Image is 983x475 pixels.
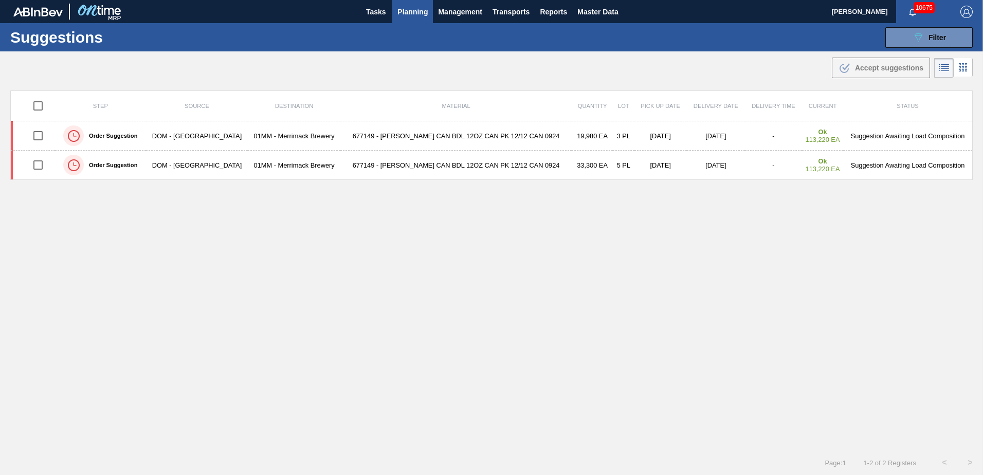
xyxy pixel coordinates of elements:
span: Destination [275,103,313,109]
button: Notifications [896,5,929,19]
div: Card Vision [954,58,973,78]
span: Material [442,103,470,109]
td: [DATE] [687,121,745,151]
span: Tasks [365,6,387,18]
td: 19,980 EA [572,121,613,151]
label: Order Suggestion [84,133,137,139]
strong: Ok [818,128,827,136]
button: Filter [885,27,973,48]
img: Logout [960,6,973,18]
span: Filter [929,33,946,42]
span: 1 - 2 of 2 Registers [862,459,916,467]
span: Quantity [578,103,607,109]
span: 10675 [914,2,935,13]
h1: Suggestions [10,31,193,43]
img: TNhmsLtSVTkK8tSr43FrP2fwEKptu5GPRR3wAAAABJRU5ErkJggg== [13,7,63,16]
td: DOM - [GEOGRAPHIC_DATA] [146,151,248,180]
td: 01MM - Merrimack Brewery [248,151,340,180]
td: 33,300 EA [572,151,613,180]
span: Step [93,103,108,109]
a: Order SuggestionDOM - [GEOGRAPHIC_DATA]01MM - Merrimack Brewery677149 - [PERSON_NAME] CAN BDL 12O... [11,151,973,180]
span: Master Data [577,6,618,18]
button: Accept suggestions [832,58,930,78]
td: 3 PL [613,121,634,151]
td: - [745,151,802,180]
span: Transports [493,6,530,18]
span: Current [809,103,837,109]
td: 677149 - [PERSON_NAME] CAN BDL 12OZ CAN PK 12/12 CAN 0924 [340,121,572,151]
td: 01MM - Merrimack Brewery [248,121,340,151]
td: 5 PL [613,151,634,180]
div: List Vision [934,58,954,78]
span: Reports [540,6,567,18]
span: Accept suggestions [855,64,923,72]
span: Source [185,103,209,109]
span: Delivery Date [694,103,738,109]
td: [DATE] [687,151,745,180]
td: [DATE] [634,151,687,180]
span: Lot [618,103,629,109]
label: Order Suggestion [84,162,137,168]
span: 113,220 EA [806,136,840,143]
span: Status [897,103,918,109]
span: 113,220 EA [806,165,840,173]
span: Delivery Time [752,103,795,109]
td: [DATE] [634,121,687,151]
span: Planning [397,6,428,18]
td: - [745,121,802,151]
span: Page : 1 [825,459,846,467]
td: DOM - [GEOGRAPHIC_DATA] [146,121,248,151]
span: Management [438,6,482,18]
strong: Ok [818,157,827,165]
td: 677149 - [PERSON_NAME] CAN BDL 12OZ CAN PK 12/12 CAN 0924 [340,151,572,180]
td: Suggestion Awaiting Load Composition [843,151,972,180]
span: Pick up Date [641,103,680,109]
td: Suggestion Awaiting Load Composition [843,121,972,151]
a: Order SuggestionDOM - [GEOGRAPHIC_DATA]01MM - Merrimack Brewery677149 - [PERSON_NAME] CAN BDL 12O... [11,121,973,151]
